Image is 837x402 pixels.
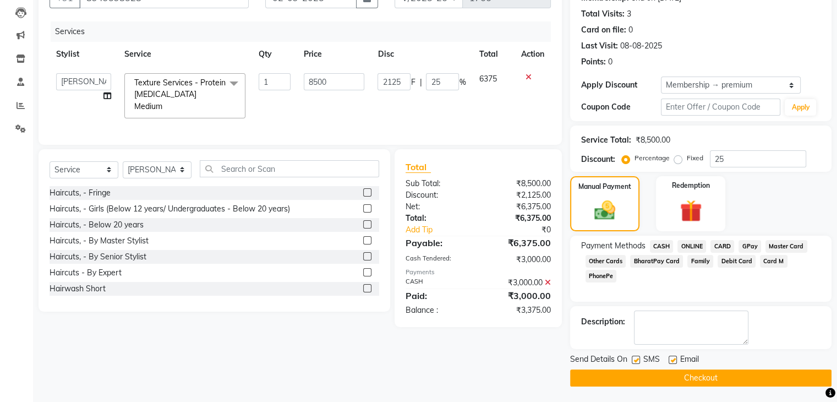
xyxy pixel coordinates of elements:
label: Manual Payment [578,182,631,192]
div: Services [51,21,559,42]
div: Total Visits: [581,8,625,20]
div: Payable: [397,236,478,249]
div: ₹3,375.00 [478,305,559,316]
th: Qty [252,42,297,67]
div: 3 [627,8,631,20]
div: Apply Discount [581,79,661,91]
div: Hairwash Short [50,283,106,295]
span: Card M [760,255,787,268]
span: ONLINE [677,240,706,253]
div: ₹6,375.00 [478,213,559,224]
div: Total: [397,213,478,224]
div: Cash Tendered: [397,254,478,265]
label: Redemption [672,181,710,191]
img: _cash.svg [588,198,622,222]
div: Balance : [397,305,478,316]
th: Disc [371,42,472,67]
div: ₹3,000.00 [478,254,559,265]
span: Texture Services - Protein [MEDICAL_DATA] Medium [134,78,226,111]
div: Discount: [581,154,615,165]
div: Haircuts, - Girls (Below 12 years/ Undergraduates - Below 20 years) [50,203,290,215]
div: Net: [397,201,478,213]
div: ₹3,000.00 [478,289,559,302]
div: 0 [608,56,612,68]
div: ₹8,500.00 [636,134,670,146]
label: Fixed [687,153,703,163]
a: x [162,101,167,111]
div: Discount: [397,189,478,201]
span: Total [406,161,431,173]
div: ₹8,500.00 [478,178,559,189]
input: Search or Scan [200,160,379,177]
div: Haircuts, - Below 20 years [50,219,144,231]
div: ₹3,000.00 [478,277,559,289]
span: Debit Card [718,255,756,268]
span: % [459,77,466,88]
div: Points: [581,56,606,68]
span: Send Details On [570,354,627,367]
span: Master Card [765,240,807,253]
span: Payment Methods [581,240,645,252]
th: Action [515,42,551,67]
div: Payments [406,268,551,277]
div: Haircuts - By Expert [50,267,122,279]
div: Description: [581,316,625,328]
div: 08-08-2025 [620,40,662,52]
div: Haircuts, - By Senior Stylist [50,251,146,263]
label: Percentage [634,153,670,163]
div: Coupon Code [581,101,661,113]
span: SMS [643,354,660,367]
span: GPay [738,240,761,253]
th: Total [472,42,514,67]
div: 0 [628,24,633,36]
span: | [419,77,422,88]
div: ₹0 [491,224,559,236]
th: Stylist [50,42,118,67]
span: CASH [650,240,674,253]
span: 6375 [479,74,496,84]
div: Haircuts, - Fringe [50,187,111,199]
span: PhonePe [586,270,617,283]
span: Family [687,255,713,268]
div: Paid: [397,289,478,302]
div: Card on file: [581,24,626,36]
span: CARD [710,240,734,253]
input: Enter Offer / Coupon Code [661,99,781,116]
div: Haircuts, - By Master Stylist [50,235,149,247]
div: ₹6,375.00 [478,201,559,213]
th: Price [297,42,371,67]
span: BharatPay Card [630,255,683,268]
span: Other Cards [586,255,626,268]
span: F [411,77,415,88]
span: Email [680,354,699,367]
button: Checkout [570,370,831,387]
img: _gift.svg [673,197,709,225]
div: Last Visit: [581,40,618,52]
button: Apply [785,99,816,116]
div: Sub Total: [397,178,478,189]
div: ₹6,375.00 [478,236,559,249]
div: Service Total: [581,134,631,146]
th: Service [118,42,252,67]
div: CASH [397,277,478,289]
a: Add Tip [397,224,491,236]
div: ₹2,125.00 [478,189,559,201]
